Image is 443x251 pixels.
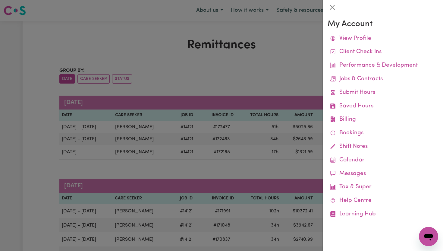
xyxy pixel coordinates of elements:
a: Tax & Super [328,180,438,194]
a: Performance & Development [328,59,438,72]
a: Submit Hours [328,86,438,100]
a: Messages [328,167,438,181]
a: Client Check Ins [328,45,438,59]
a: Jobs & Contracts [328,72,438,86]
a: Shift Notes [328,140,438,154]
iframe: Button to launch messaging window [419,227,438,246]
a: Saved Hours [328,100,438,113]
a: Bookings [328,126,438,140]
a: View Profile [328,32,438,46]
a: Billing [328,113,438,126]
h3: My Account [328,19,438,30]
a: Help Centre [328,194,438,208]
a: Learning Hub [328,208,438,221]
a: Calendar [328,154,438,167]
button: Close [328,2,337,12]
